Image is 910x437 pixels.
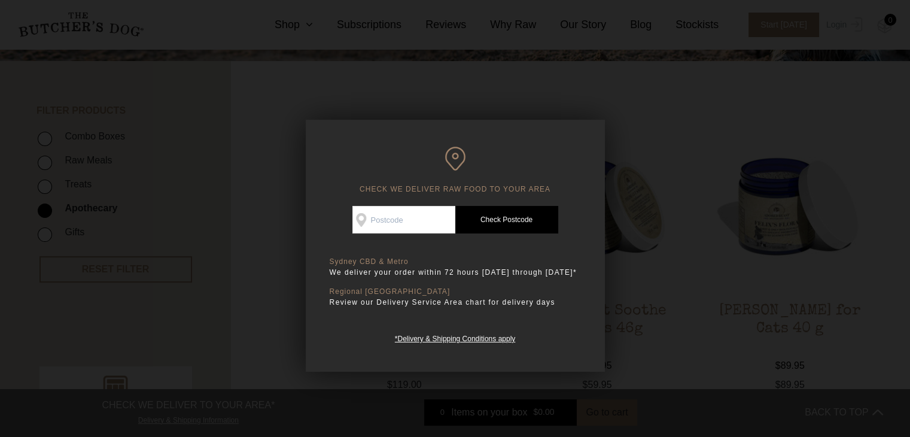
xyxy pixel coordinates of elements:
[395,332,515,343] a: *Delivery & Shipping Conditions apply
[330,266,581,278] p: We deliver your order within 72 hours [DATE] through [DATE]*
[330,287,581,296] p: Regional [GEOGRAPHIC_DATA]
[352,206,455,233] input: Postcode
[455,206,558,233] a: Check Postcode
[330,296,581,308] p: Review our Delivery Service Area chart for delivery days
[330,147,581,194] h6: CHECK WE DELIVER RAW FOOD TO YOUR AREA
[330,257,581,266] p: Sydney CBD & Metro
